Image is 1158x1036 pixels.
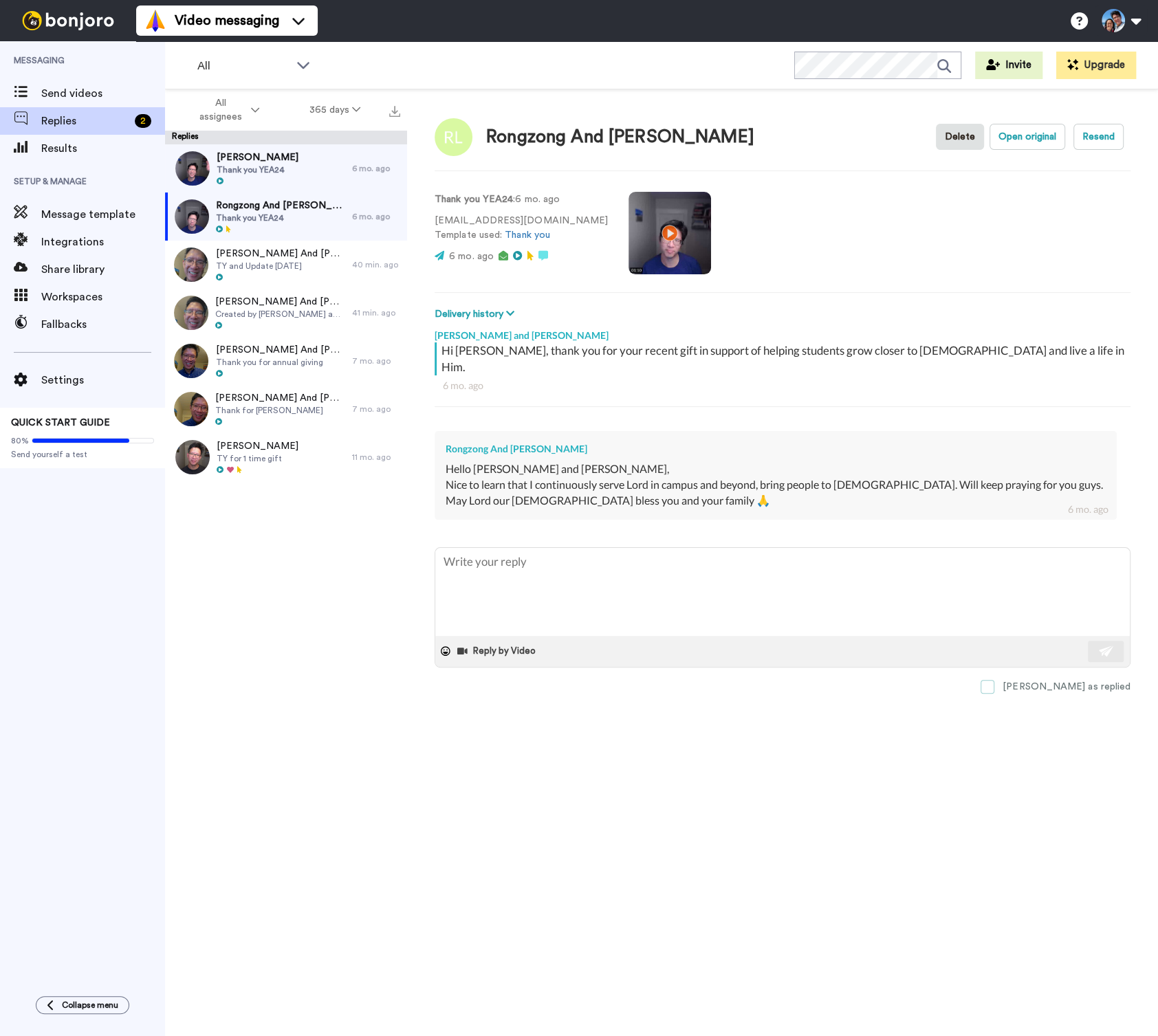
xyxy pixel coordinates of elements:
span: Message template [41,206,165,223]
span: [PERSON_NAME] And [PERSON_NAME] [215,247,345,261]
span: Thank for [PERSON_NAME] [215,405,345,416]
span: Settings [41,372,165,388]
span: Integrations [41,234,165,250]
span: Thank you for annual giving [215,357,345,368]
button: Delete [936,124,984,150]
button: Open original [990,124,1065,150]
p: [EMAIL_ADDRESS][DOMAIN_NAME] Template used: [435,214,608,243]
span: Send videos [41,85,165,102]
button: Collapse menu [36,996,129,1014]
img: 0c472a4d-076b-40d3-9b7b-e72f342646dc-thumb.jpg [174,247,208,282]
a: [PERSON_NAME] And [PERSON_NAME]TY and Update [DATE]40 min. ago [165,241,407,289]
span: [PERSON_NAME] And [PERSON_NAME] Low [215,391,345,405]
span: Collapse menu [62,1000,118,1011]
button: Reply by Video [456,641,540,661]
img: export.svg [389,106,400,117]
span: Workspaces [41,289,165,305]
span: Results [41,140,165,157]
a: [PERSON_NAME]Thank you YEA246 mo. ago [165,144,407,192]
a: Thank you [505,230,550,240]
span: 80% [11,435,29,446]
button: Invite [975,52,1042,79]
div: [PERSON_NAME] and [PERSON_NAME] [435,322,1130,342]
a: Rongzong And [PERSON_NAME]Thank you YEA246 mo. ago [165,192,407,241]
span: Video messaging [175,11,279,30]
p: : 6 mo. ago [435,192,608,207]
div: 7 mo. ago [352,355,400,366]
span: QUICK START GUIDE [11,418,110,428]
button: Upgrade [1056,52,1136,79]
button: Export all results that match these filters now. [385,100,404,120]
img: f92d5a34-8617-435a-b32b-f48aaeac1d8b-thumb.jpg [174,344,208,378]
span: Created by [PERSON_NAME] and [PERSON_NAME] [215,309,345,320]
span: Thank you YEA24 [217,164,298,175]
div: Rongzong And [PERSON_NAME] [446,442,1106,456]
strong: Thank you YEA24 [435,195,513,204]
img: send-white.svg [1099,646,1114,657]
div: 6 mo. ago [352,211,400,222]
div: 41 min. ago [352,307,400,318]
button: Resend [1073,124,1124,150]
img: 0f124e74-a5d3-43c2-b74b-88e08fad7991-thumb.jpg [175,151,210,186]
button: 365 days [285,98,386,122]
img: 04f48167-2e7b-4db9-9c14-a1a26caafe20-thumb.jpg [175,440,210,474]
div: 40 min. ago [352,259,400,270]
div: 6 mo. ago [352,163,400,174]
div: 2 [135,114,151,128]
div: 11 mo. ago [352,452,400,463]
span: [PERSON_NAME] [217,151,298,164]
span: Replies [41,113,129,129]
span: Share library [41,261,165,278]
div: 7 mo. ago [352,404,400,415]
span: 6 mo. ago [449,252,494,261]
div: [PERSON_NAME] as replied [1003,680,1130,694]
div: Hello [PERSON_NAME] and [PERSON_NAME], [446,461,1106,477]
span: TY and Update [DATE] [215,261,345,272]
span: [PERSON_NAME] And [PERSON_NAME] [215,343,345,357]
span: [PERSON_NAME] [217,439,298,453]
img: vm-color.svg [144,10,166,32]
img: 91fb51dd-cb5a-40e0-8fb1-65f5286252e1-thumb.jpg [175,199,209,234]
span: Fallbacks [41,316,165,333]
span: TY for 1 time gift [217,453,298,464]
span: All [197,58,289,74]
div: Hi [PERSON_NAME], thank you for your recent gift in support of helping students grow closer to [D... [441,342,1127,375]
span: Rongzong And [PERSON_NAME] [216,199,345,212]
div: Rongzong And [PERSON_NAME] [486,127,754,147]
button: Delivery history [435,307,518,322]
img: e5a40b56-981f-4e29-abc6-b335af22a8ea-thumb.jpg [174,296,208,330]
a: [PERSON_NAME] And [PERSON_NAME] LowThank for [PERSON_NAME]7 mo. ago [165,385,407,433]
button: All assignees [168,91,285,129]
span: Send yourself a test [11,449,154,460]
span: [PERSON_NAME] And [PERSON_NAME] [215,295,345,309]
span: All assignees [193,96,248,124]
div: 6 mo. ago [1068,503,1108,516]
img: Image of Rongzong And Yuying Liu [435,118,472,156]
a: [PERSON_NAME] And [PERSON_NAME]Created by [PERSON_NAME] and [PERSON_NAME]41 min. ago [165,289,407,337]
img: eef208bb-206f-4cd2-b3b7-580354681439-thumb.jpg [174,392,208,426]
div: Nice to learn that I continuously serve Lord in campus and beyond, bring people to [DEMOGRAPHIC_D... [446,477,1106,509]
a: [PERSON_NAME]TY for 1 time gift11 mo. ago [165,433,407,481]
span: Thank you YEA24 [216,212,345,223]
img: bj-logo-header-white.svg [17,11,120,30]
div: Replies [165,131,407,144]
a: [PERSON_NAME] And [PERSON_NAME]Thank you for annual giving7 mo. ago [165,337,407,385]
div: 6 mo. ago [443,379,1122,393]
